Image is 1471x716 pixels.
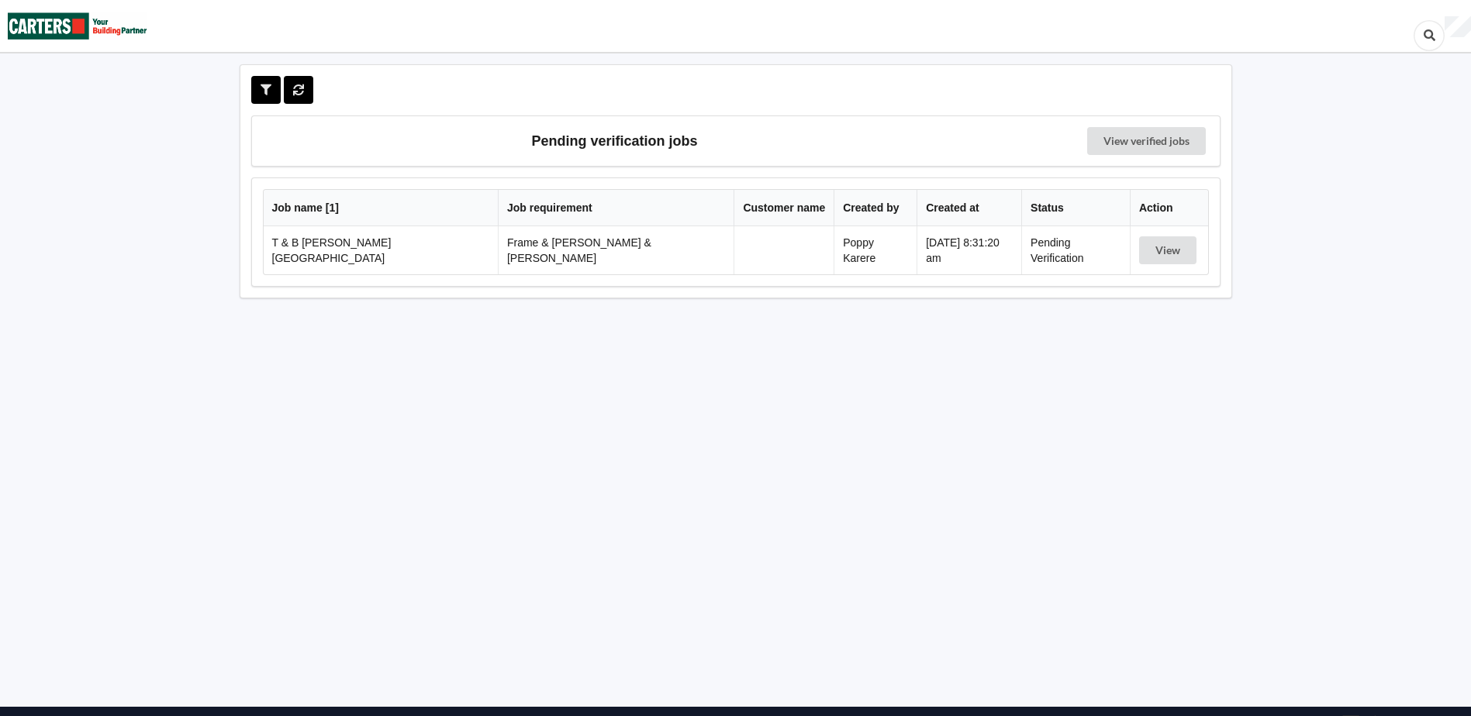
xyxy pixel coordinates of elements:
[734,190,834,226] th: Customer name
[917,226,1021,274] td: [DATE] 8:31:20 am
[1087,127,1206,155] a: View verified jobs
[263,127,967,155] h3: Pending verification jobs
[264,190,498,226] th: Job name [ 1 ]
[834,226,917,274] td: Poppy Karere
[834,190,917,226] th: Created by
[1021,190,1130,226] th: Status
[1139,244,1200,256] a: View
[1139,236,1196,264] button: View
[498,190,734,226] th: Job requirement
[1130,190,1208,226] th: Action
[917,190,1021,226] th: Created at
[264,226,498,274] td: T & B [PERSON_NAME][GEOGRAPHIC_DATA]
[1445,16,1471,38] div: User Profile
[1021,226,1130,274] td: Pending Verification
[498,226,734,274] td: Frame & [PERSON_NAME] & [PERSON_NAME]
[8,1,147,51] img: Carters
